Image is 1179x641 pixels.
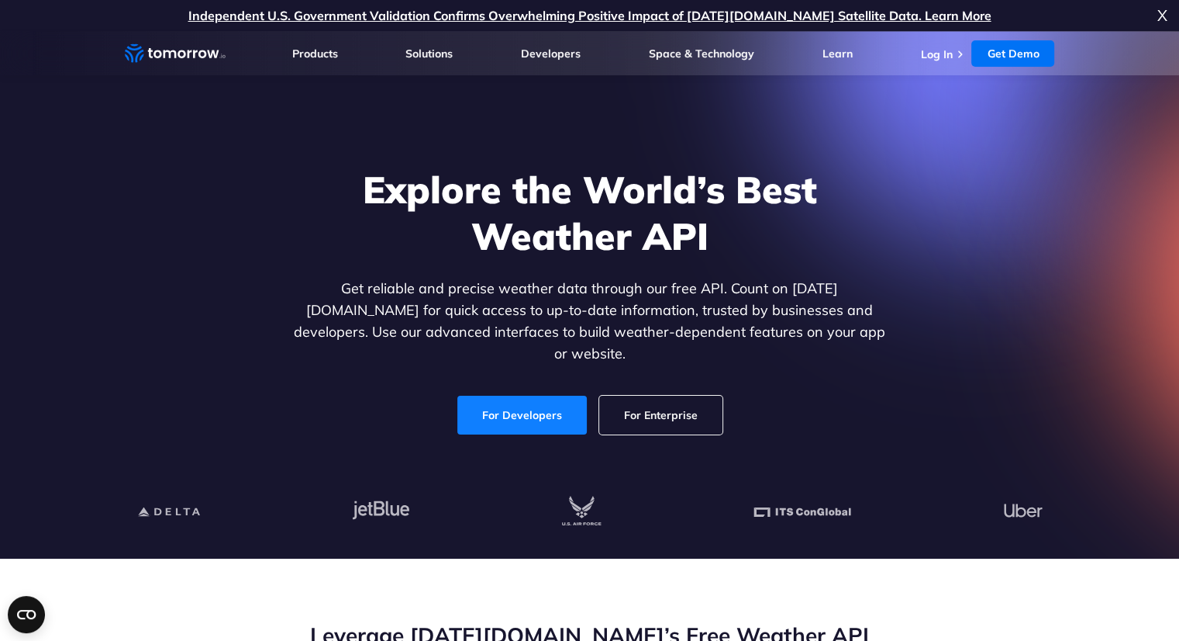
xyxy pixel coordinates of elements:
[649,47,754,61] a: Space & Technology
[971,40,1054,67] a: Get Demo
[8,596,45,633] button: Open CMP widget
[457,396,587,435] a: For Developers
[291,278,889,365] p: Get reliable and precise weather data through our free API. Count on [DATE][DOMAIN_NAME] for quic...
[292,47,338,61] a: Products
[521,47,581,61] a: Developers
[405,47,453,61] a: Solutions
[920,47,952,61] a: Log In
[188,8,991,23] a: Independent U.S. Government Validation Confirms Overwhelming Positive Impact of [DATE][DOMAIN_NAM...
[125,42,226,65] a: Home link
[822,47,853,61] a: Learn
[599,396,722,435] a: For Enterprise
[291,166,889,259] h1: Explore the World’s Best Weather API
